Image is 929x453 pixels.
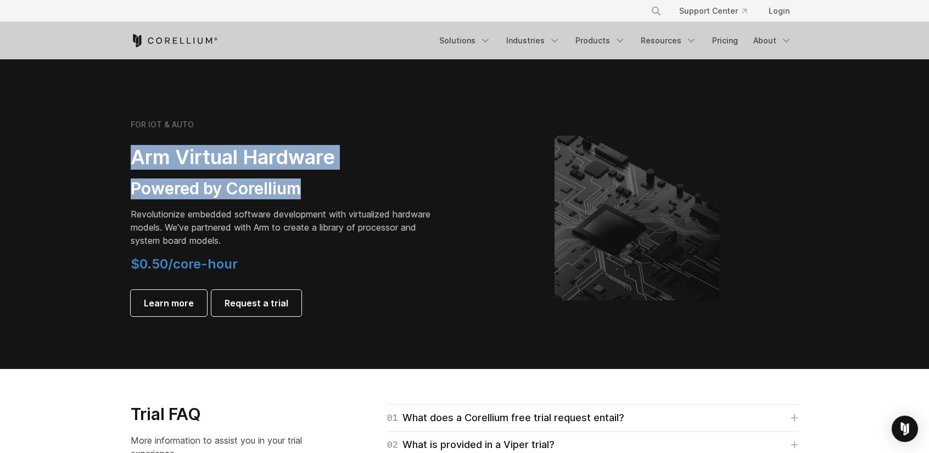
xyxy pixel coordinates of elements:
a: Request a trial [211,290,301,316]
div: Navigation Menu [433,31,798,51]
h3: Powered by Corellium [131,178,438,199]
a: Pricing [706,31,745,51]
h6: FOR IOT & AUTO [131,120,194,130]
div: Navigation Menu [637,1,798,21]
div: What is provided in a Viper trial? [387,437,555,452]
span: Learn more [144,297,194,310]
a: Login [760,1,798,21]
span: 01 [387,410,398,426]
a: Support Center [670,1,755,21]
a: Industries [500,31,567,51]
h2: Arm Virtual Hardware [131,145,438,170]
h3: Trial FAQ [131,404,323,425]
p: Revolutionize embedded software development with virtualized hardware models. We've partnered wit... [131,208,438,247]
div: What does a Corellium free trial request entail? [387,410,624,426]
img: Corellium's ARM Virtual Hardware Platform [555,136,719,300]
a: 02What is provided in a Viper trial? [387,437,798,452]
a: Resources [634,31,703,51]
span: Request a trial [225,297,288,310]
a: Learn more [131,290,207,316]
span: $0.50/core-hour [131,256,238,272]
button: Search [646,1,666,21]
a: 01What does a Corellium free trial request entail? [387,410,798,426]
a: About [747,31,798,51]
a: Solutions [433,31,497,51]
a: Corellium Home [131,34,218,47]
span: 02 [387,437,398,452]
div: Open Intercom Messenger [892,416,918,442]
a: Products [569,31,632,51]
